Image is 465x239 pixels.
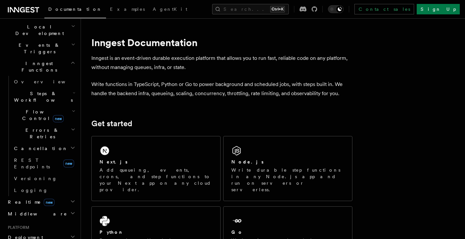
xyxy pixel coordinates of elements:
button: Cancellation [11,143,77,154]
span: Examples [110,7,145,12]
span: new [53,115,64,122]
button: Flow Controlnew [11,106,77,124]
h2: Node.js [231,159,264,165]
span: Cancellation [11,145,68,152]
a: Logging [11,184,77,196]
button: Toggle dark mode [328,5,344,13]
a: Versioning [11,173,77,184]
span: Local Development [5,24,71,37]
span: new [63,160,74,167]
a: Overview [11,76,77,88]
p: Add queueing, events, crons, and step functions to your Next app on any cloud provider. [100,167,212,193]
span: Realtime [5,199,54,205]
h2: Python [100,229,124,235]
a: Get started [91,119,132,128]
a: Contact sales [354,4,414,14]
button: Inngest Functions [5,58,77,76]
span: Logging [14,188,48,193]
a: Next.jsAdd queueing, events, crons, and step functions to your Next app on any cloud provider. [91,136,221,201]
button: Realtimenew [5,196,77,208]
span: Middleware [5,211,67,217]
button: Steps & Workflows [11,88,77,106]
h2: Go [231,229,243,235]
a: Documentation [44,2,106,18]
p: Write durable step functions in any Node.js app and run on servers or serverless. [231,167,344,193]
h1: Inngest Documentation [91,37,352,48]
button: Local Development [5,21,77,39]
button: Middleware [5,208,77,220]
h2: Next.js [100,159,128,165]
kbd: Ctrl+K [270,6,285,12]
div: Inngest Functions [5,76,77,196]
span: Overview [14,79,81,84]
p: Inngest is an event-driven durable execution platform that allows you to run fast, reliable code ... [91,54,352,72]
a: Node.jsWrite durable step functions in any Node.js app and run on servers or serverless. [223,136,352,201]
span: Steps & Workflows [11,90,73,103]
span: Errors & Retries [11,127,71,140]
button: Search...Ctrl+K [212,4,289,14]
button: Errors & Retries [11,124,77,143]
span: Platform [5,225,29,230]
span: Inngest Functions [5,60,70,73]
span: REST Endpoints [14,158,50,169]
a: Examples [106,2,149,18]
span: Versioning [14,176,57,181]
span: Documentation [48,7,102,12]
span: Flow Control [11,109,72,122]
span: Events & Triggers [5,42,71,55]
a: AgentKit [149,2,191,18]
a: REST Endpointsnew [11,154,77,173]
span: new [44,199,54,206]
button: Events & Triggers [5,39,77,58]
span: AgentKit [153,7,187,12]
a: Sign Up [417,4,460,14]
p: Write functions in TypeScript, Python or Go to power background and scheduled jobs, with steps bu... [91,80,352,98]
